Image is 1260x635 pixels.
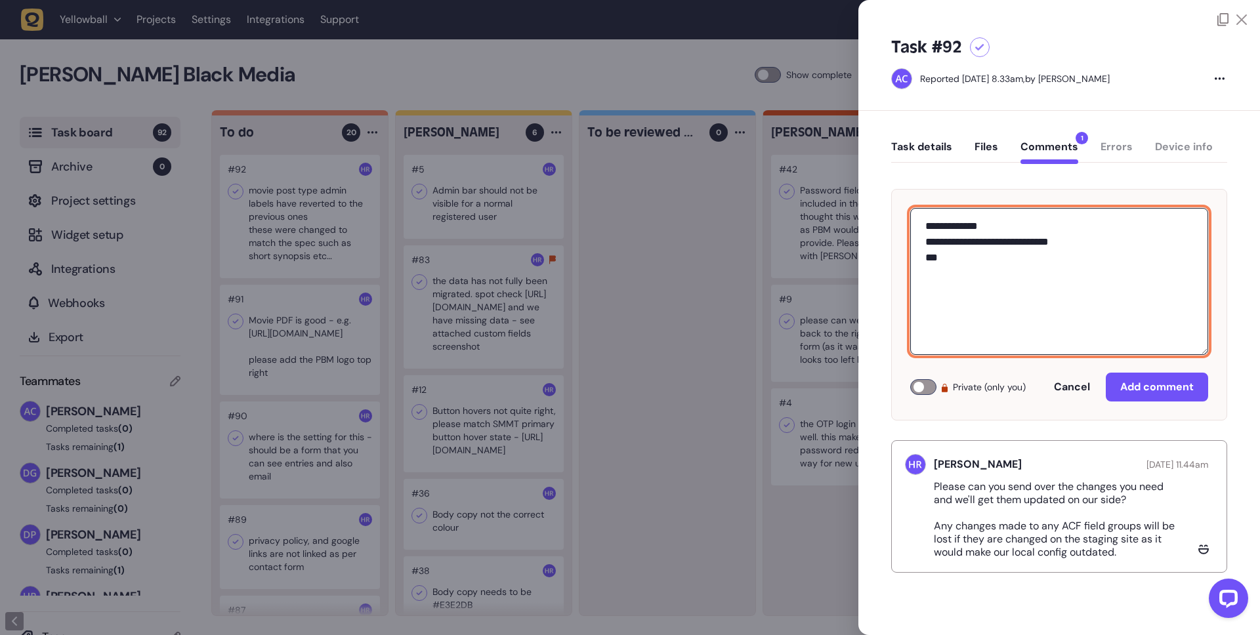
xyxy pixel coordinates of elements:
span: [DATE] 11.44am [1146,459,1208,470]
p: Please can you send over the changes you need and we'll get them updated on our side? Any changes... [934,480,1194,559]
img: Ameet Chohan [892,69,912,89]
button: Comments [1020,140,1078,164]
h5: [PERSON_NAME] [934,458,1022,471]
iframe: LiveChat chat widget [1198,573,1253,628]
span: Add comment [1120,380,1194,394]
span: Cancel [1054,380,1090,394]
div: Reported [DATE] 8.33am, [920,73,1025,85]
button: Add comment [1106,373,1208,401]
button: Files [975,140,998,164]
button: Task details [891,140,952,164]
span: 1 [1076,132,1088,144]
h5: Task #92 [891,37,962,58]
button: Cancel [1041,374,1103,400]
span: Private (only you) [953,379,1026,395]
div: by [PERSON_NAME] [920,72,1110,85]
